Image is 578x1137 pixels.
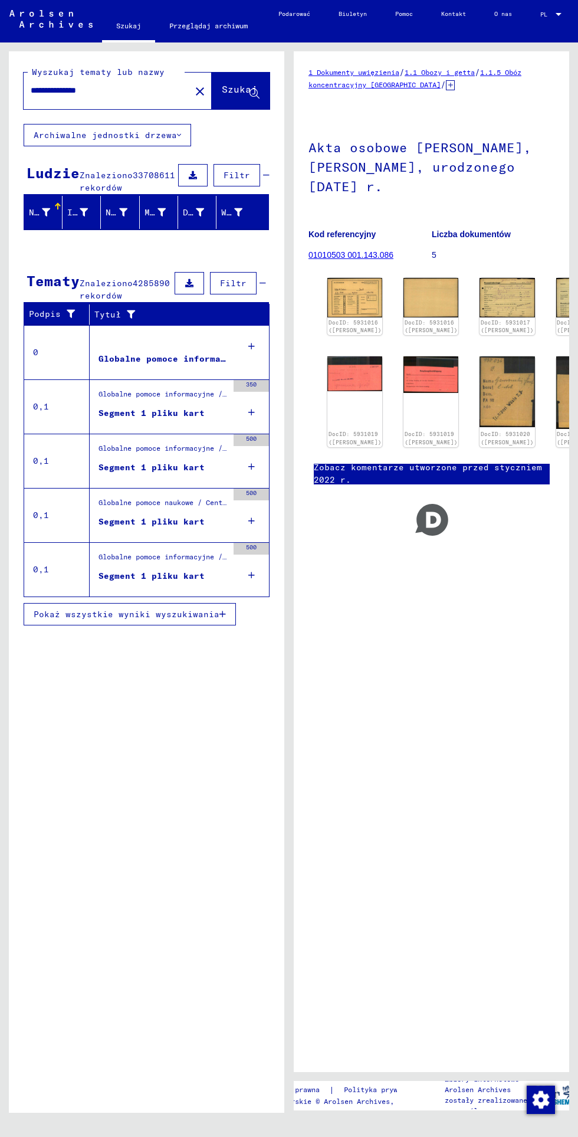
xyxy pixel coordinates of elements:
[329,319,382,334] a: DocID: 5931016 ([PERSON_NAME])
[475,67,480,77] font: /
[98,408,205,418] font: Segment 1 pliku kart
[98,571,205,581] font: Segment 1 pliku kart
[24,603,236,625] button: Pokaż wszystkie wyniki wyszukiwania
[334,1084,441,1096] a: Polityka prywatności
[220,278,247,289] font: Filtr
[329,1084,334,1095] font: |
[527,1086,555,1114] img: Zmiana zgody
[106,203,142,222] div: Nazwisko panieńskie
[327,356,382,391] img: 001.jpg
[80,278,133,289] font: Znaleziono
[80,170,133,181] font: Znaleziono
[481,431,534,445] a: DocID: 5931020 ([PERSON_NAME])
[308,68,399,77] a: 1 Dokumenty uwięzienia
[116,21,141,30] font: Szukaj
[183,203,219,222] div: Data urodzenia
[441,79,446,90] font: /
[405,68,475,77] a: 1.1 Obozy i getta
[432,230,511,239] font: Liczba dokumentów
[80,278,170,301] font: 4285890 rekordów
[214,164,260,186] button: Filtr
[222,83,257,95] font: Szukaj
[29,305,92,324] div: Podpis
[480,356,534,427] img: 001.jpg
[98,353,247,364] font: Globalne pomoce informacyjne
[67,207,88,218] font: Imię
[327,278,382,317] img: 001.jpg
[33,401,49,412] font: 0,1
[169,21,248,30] font: Przeglądaj archiwum
[344,1085,426,1094] font: Polityka prywatności
[314,462,542,485] font: Zobacz komentarze utworzone przed styczniem 2022 r.
[403,278,458,317] img: 002.jpg
[94,305,258,324] div: Tytuł
[308,139,531,195] font: Akta osobowe [PERSON_NAME], [PERSON_NAME], urodzonego [DATE] r.
[80,170,175,193] font: 33708611 rekordów
[140,196,178,229] mat-header-cell: Miejsce urodzenia
[212,73,270,109] button: Szukaj
[32,67,165,77] font: Wyszukaj tematy lub nazwy
[33,564,49,575] font: 0,1
[67,203,103,222] div: Imię
[34,130,177,140] font: Archiwalne jednostki drzewa
[314,461,550,486] a: Zobacz komentarze utworzone przed styczniem 2022 r.
[224,170,250,181] font: Filtr
[94,309,121,320] font: Tytuł
[246,489,257,497] font: 500
[102,12,155,42] a: Szukaj
[24,124,191,146] button: Archiwalne jednostki drzewa
[249,1097,415,1106] font: Prawa autorskie © Arolsen Archives, 2021
[210,272,257,294] button: Filtr
[540,11,547,18] font: PL
[246,543,257,551] font: 500
[106,207,206,218] font: Nazwisko panieńskie
[221,203,257,222] div: Więzień nr
[27,164,80,182] font: Ludzie
[29,203,65,222] div: Nazwisko
[399,67,405,77] font: /
[403,356,458,393] img: 002.jpg
[246,435,257,443] font: 500
[34,609,219,620] font: Pokaż wszystkie wyniki wyszukiwania
[144,207,235,218] font: Miejsce urodzenia
[405,431,458,445] a: DocID: 5931019 ([PERSON_NAME])
[33,510,49,520] font: 0,1
[178,196,216,229] mat-header-cell: Data urodzenia
[98,462,205,473] font: Segment 1 pliku kart
[432,250,436,260] font: 5
[98,516,205,527] font: Segment 1 pliku kart
[29,309,61,319] font: Podpis
[246,381,257,388] font: 350
[339,10,367,18] font: Biuletyn
[144,203,180,222] div: Miejsce urodzenia
[405,319,458,334] a: DocID: 5931016 ([PERSON_NAME])
[308,250,393,260] a: 01010503 001.143.086
[395,10,413,18] font: Pomoc
[33,347,38,358] font: 0
[155,12,262,40] a: Przeglądaj archiwum
[481,319,534,334] a: DocID: 5931017 ([PERSON_NAME])
[494,10,512,18] font: O nas
[193,84,207,99] mat-icon: close
[445,1096,527,1115] font: zostały zrealizowane we współpracy z
[9,10,93,28] img: Arolsen_neg.svg
[101,196,139,229] mat-header-cell: Nazwisko panieńskie
[24,196,63,229] mat-header-cell: Nazwisko
[221,207,274,218] font: Więzień nr
[329,431,382,445] a: DocID: 5931019 ([PERSON_NAME])
[480,278,534,317] img: 001.jpg
[308,230,376,239] font: Kod referencyjny
[278,10,310,18] font: Podarować
[29,207,71,218] font: Nazwisko
[441,10,466,18] font: Kontakt
[27,272,80,290] font: Tematy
